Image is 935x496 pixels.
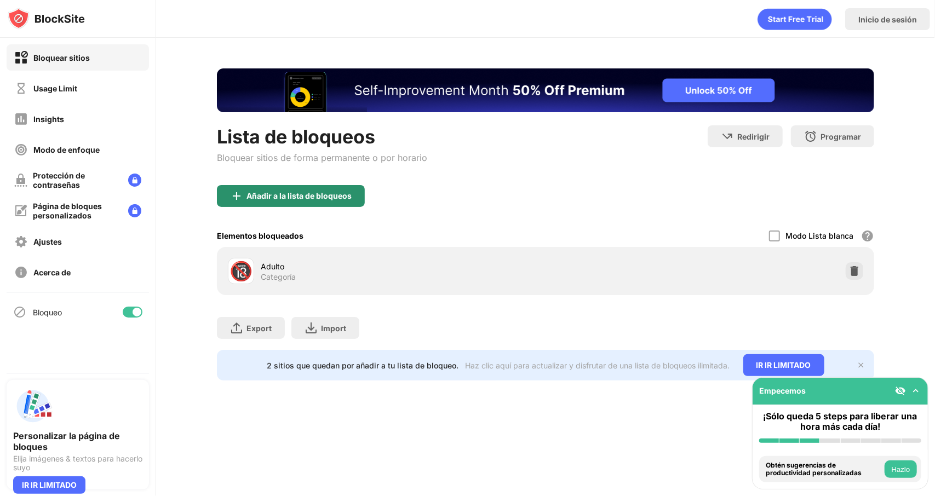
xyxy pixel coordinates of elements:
[758,8,832,30] div: animation
[33,84,77,93] div: Usage Limit
[785,231,853,240] div: Modo Lista blanca
[14,82,28,95] img: time-usage-off.svg
[13,454,142,472] div: Elija imágenes & textos para hacerlo suyo
[821,132,861,141] div: Programar
[33,268,71,277] div: Acerca de
[895,385,906,396] img: eye-not-visible.svg
[217,125,427,148] div: Lista de bloqueos
[14,112,28,126] img: insights-off.svg
[321,324,346,333] div: Import
[737,132,770,141] div: Redirigir
[13,387,53,426] img: push-custom-page.svg
[13,430,142,452] div: Personalizar la página de bloques
[33,53,90,62] div: Bloquear sitios
[14,143,28,157] img: focus-off.svg
[910,385,921,396] img: omni-setup-toggle.svg
[246,192,352,200] div: Añadir a la lista de bloqueos
[261,272,296,282] div: Categoría
[128,204,141,217] img: lock-menu.svg
[246,324,272,333] div: Export
[33,145,100,154] div: Modo de enfoque
[13,476,85,494] div: IR IR LIMITADO
[759,386,806,395] div: Empecemos
[14,204,27,217] img: customize-block-page-off.svg
[33,308,62,317] div: Bloqueo
[759,411,921,432] div: ¡Sólo queda 5 steps para liberar una hora más cada día!
[14,266,28,279] img: about-off.svg
[14,51,28,65] img: block-on.svg
[230,260,253,282] div: 🔞
[858,15,917,24] div: Inicio de sesión
[14,174,27,187] img: password-protection-off.svg
[217,68,874,112] iframe: Banner
[885,460,917,478] button: Hazlo
[14,235,28,249] img: settings-off.svg
[33,237,62,246] div: Ajustes
[13,305,26,319] img: blocking-icon.svg
[33,114,64,124] div: Insights
[217,152,427,163] div: Bloquear sitios de forma permanente o por horario
[217,231,303,240] div: Elementos bloqueados
[261,261,546,272] div: Adulto
[743,354,824,376] div: IR IR LIMITADO
[267,361,459,370] div: 2 sitios que quedan por añadir a tu lista de bloqueo.
[33,201,119,220] div: Página de bloques personalizados
[857,361,865,370] img: x-button.svg
[8,8,85,30] img: logo-blocksite.svg
[766,462,882,477] div: Obtén sugerencias de productividad personalizadas
[128,174,141,187] img: lock-menu.svg
[466,361,730,370] div: Haz clic aquí para actualizar y disfrutar de una lista de bloqueos ilimitada.
[33,171,119,189] div: Protección de contraseñas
